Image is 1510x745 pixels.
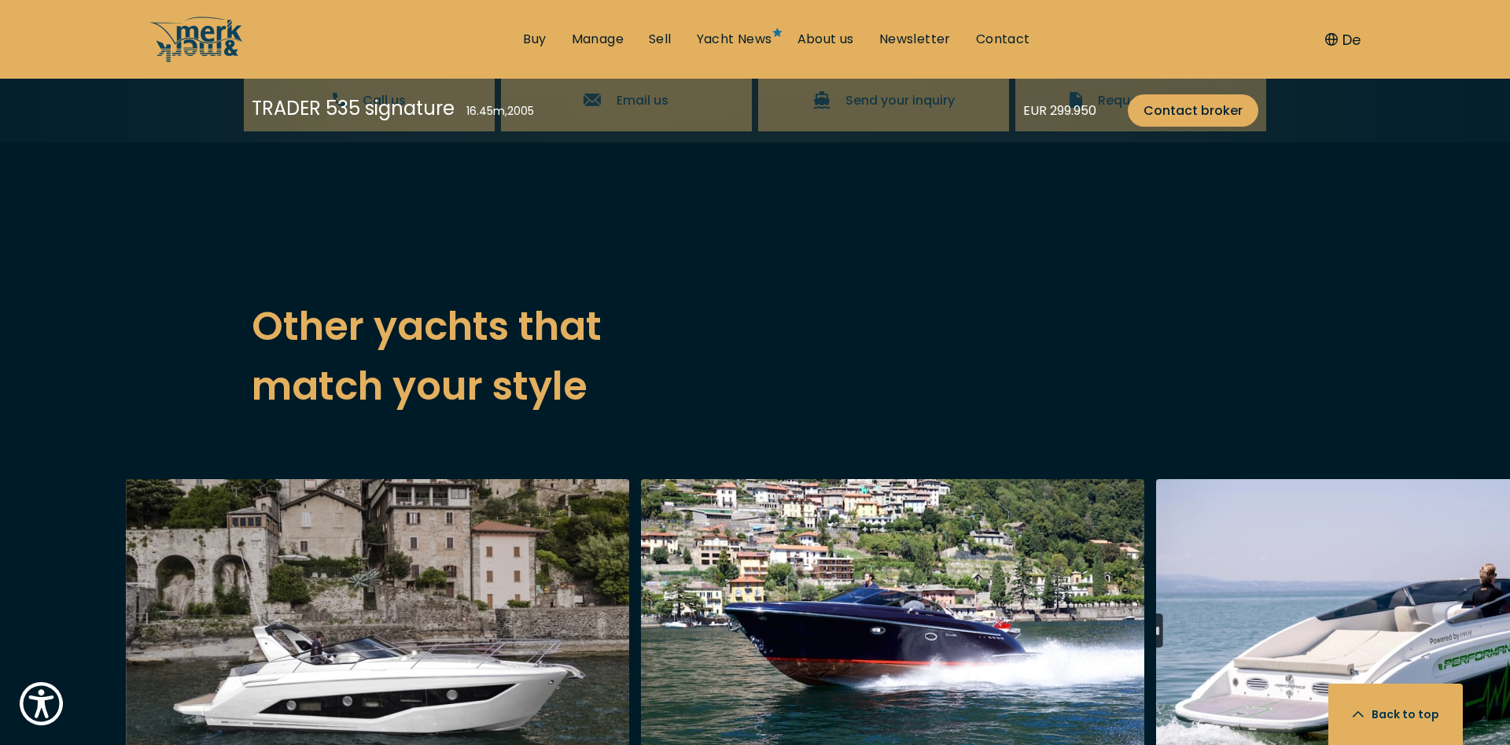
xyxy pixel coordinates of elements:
[1144,101,1243,120] span: Contact broker
[572,31,624,48] a: Manage
[523,31,546,48] a: Buy
[649,31,672,48] a: Sell
[697,31,772,48] a: Yacht News
[252,297,724,416] h2: Other yachts that match your style
[16,678,67,729] button: Show Accessibility Preferences
[797,31,854,48] a: About us
[976,31,1030,48] a: Contact
[252,94,455,122] div: TRADER 535 signature
[466,103,534,120] div: 16.45 m , 2005
[149,50,244,68] a: /
[1023,101,1096,120] div: EUR 299.950
[1328,684,1463,745] button: Back to top
[1128,94,1258,127] a: Contact broker
[1325,29,1361,50] button: De
[879,31,951,48] a: Newsletter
